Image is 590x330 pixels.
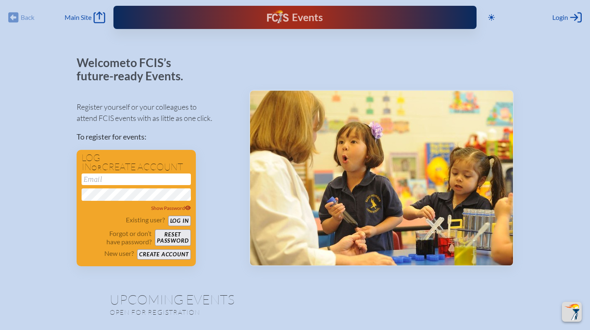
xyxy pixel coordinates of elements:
[562,302,582,322] button: Scroll Top
[137,249,190,260] button: Create account
[168,216,191,226] button: Log in
[82,229,152,246] p: Forgot or don’t have password?
[552,13,568,22] span: Login
[126,216,165,224] p: Existing user?
[82,153,191,172] h1: Log in create account
[155,229,190,246] button: Resetpassword
[110,293,481,306] h1: Upcoming Events
[82,173,191,185] input: Email
[77,56,193,82] p: Welcome to FCIS’s future-ready Events.
[151,205,191,211] span: Show Password
[92,164,102,172] span: or
[564,304,580,320] img: To the top
[110,308,328,316] p: Open for registration
[65,12,105,23] a: Main Site
[217,10,372,25] div: FCIS Events — Future ready
[77,131,236,142] p: To register for events:
[104,249,134,258] p: New user?
[250,91,513,265] img: Events
[77,101,236,124] p: Register yourself or your colleagues to attend FCIS events with as little as one click.
[65,13,92,22] span: Main Site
